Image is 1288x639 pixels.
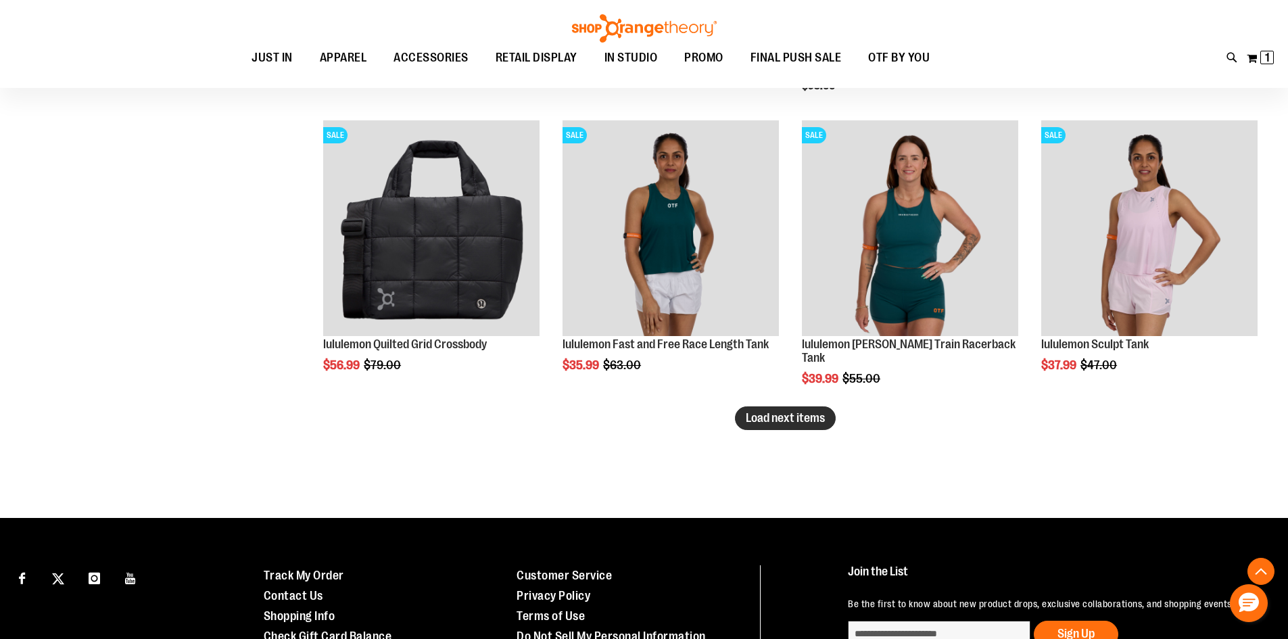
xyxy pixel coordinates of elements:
[320,43,367,73] span: APPAREL
[1265,51,1270,64] span: 1
[264,569,344,582] a: Track My Order
[364,358,403,372] span: $79.00
[252,43,293,73] span: JUST IN
[842,372,882,385] span: $55.00
[671,43,737,74] a: PROMO
[684,43,723,73] span: PROMO
[323,127,348,143] span: SALE
[1041,358,1078,372] span: $37.99
[570,14,719,43] img: Shop Orangetheory
[802,337,1016,364] a: lululemon [PERSON_NAME] Train Racerback Tank
[802,372,840,385] span: $39.99
[306,43,381,73] a: APPAREL
[323,120,540,339] a: lululemon Quilted Grid CrossbodySALE
[1080,358,1119,372] span: $47.00
[323,358,362,372] span: $56.99
[563,120,779,337] img: Main view of 2024 August lululemon Fast and Free Race Length Tank
[802,120,1018,339] a: lululemon Wunder Train Racerback TankSALE
[563,127,587,143] span: SALE
[517,609,585,623] a: Terms of Use
[10,565,34,589] a: Visit our Facebook page
[604,43,658,73] span: IN STUDIO
[82,565,106,589] a: Visit our Instagram page
[1041,120,1258,339] a: Main Image of 1538347SALE
[517,589,590,602] a: Privacy Policy
[737,43,855,74] a: FINAL PUSH SALE
[1034,114,1264,407] div: product
[563,358,601,372] span: $35.99
[802,127,826,143] span: SALE
[47,565,70,589] a: Visit our X page
[735,406,836,430] button: Load next items
[848,565,1257,590] h4: Join the List
[591,43,671,74] a: IN STUDIO
[848,597,1257,611] p: Be the first to know about new product drops, exclusive collaborations, and shopping events!
[393,43,469,73] span: ACCESSORIES
[1230,584,1268,622] button: Hello, have a question? Let’s chat.
[563,120,779,339] a: Main view of 2024 August lululemon Fast and Free Race Length TankSALE
[750,43,842,73] span: FINAL PUSH SALE
[855,43,943,74] a: OTF BY YOU
[482,43,591,74] a: RETAIL DISPLAY
[1041,127,1066,143] span: SALE
[1247,558,1274,585] button: Back To Top
[868,43,930,73] span: OTF BY YOU
[323,120,540,337] img: lululemon Quilted Grid Crossbody
[517,569,612,582] a: Customer Service
[603,358,643,372] span: $63.00
[323,337,487,351] a: lululemon Quilted Grid Crossbody
[264,589,323,602] a: Contact Us
[802,120,1018,337] img: lululemon Wunder Train Racerback Tank
[1041,120,1258,337] img: Main Image of 1538347
[52,573,64,585] img: Twitter
[795,114,1025,420] div: product
[496,43,577,73] span: RETAIL DISPLAY
[119,565,143,589] a: Visit our Youtube page
[380,43,482,74] a: ACCESSORIES
[556,114,786,407] div: product
[238,43,306,74] a: JUST IN
[563,337,769,351] a: lululemon Fast and Free Race Length Tank
[264,609,335,623] a: Shopping Info
[1041,337,1149,351] a: lululemon Sculpt Tank
[746,411,825,425] span: Load next items
[316,114,546,407] div: product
